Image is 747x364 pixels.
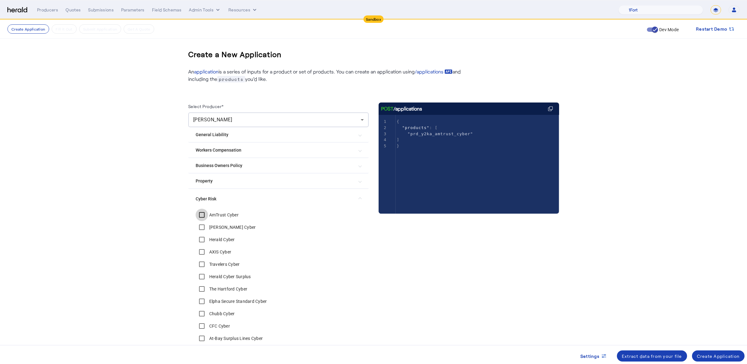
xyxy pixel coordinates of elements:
[379,125,388,131] div: 2
[379,143,388,149] div: 5
[697,353,740,359] div: Create Application
[622,353,682,359] div: Extract data from your file
[79,24,121,34] button: Submit Application
[379,137,388,143] div: 4
[408,132,473,136] span: "prd_y2ka_amtrust_cyber"
[379,103,559,201] herald-code-block: /applications
[208,286,248,292] label: The Hartford Cyber
[691,23,740,35] button: Restart Demo
[208,335,263,341] label: At-Bay Surplus Lines Cyber
[188,158,369,173] mat-expansion-panel-header: Business Owners Policy
[196,147,354,153] mat-panel-title: Workers Compensation
[208,224,256,230] label: [PERSON_NAME] Cyber
[397,125,438,130] span: : [
[7,7,27,13] img: Herald Logo
[194,69,219,74] a: application
[52,24,76,34] button: Fill it Out
[397,119,400,124] span: {
[66,7,81,13] div: Quotes
[196,196,354,202] mat-panel-title: Cyber Risk
[381,105,422,112] div: /applications
[381,105,393,112] span: POST
[575,350,612,362] button: Settings
[658,27,679,33] label: Dev Mode
[580,353,600,359] span: Settings
[208,311,235,317] label: Chubb Cyber
[696,25,727,33] span: Restart Demo
[188,104,224,109] label: Select Producer*
[208,236,235,243] label: Herald Cyber
[228,7,258,13] button: Resources dropdown menu
[188,189,369,209] mat-expansion-panel-header: Cyber Risk
[121,7,145,13] div: Parameters
[397,144,400,148] span: }
[188,143,369,157] mat-expansion-panel-header: Workers Compensation
[217,76,245,82] span: products
[7,24,49,34] button: Create Application
[124,24,154,34] button: Get A Quote
[415,68,452,75] a: /applications
[88,7,114,13] div: Submissions
[379,119,388,125] div: 1
[208,212,239,218] label: AmTrust Cyber
[379,131,388,137] div: 3
[188,44,282,64] h3: Create a New Application
[208,298,267,304] label: Elpha Secure Standard Cyber
[208,274,251,280] label: Herald Cyber Surplus
[188,127,369,142] mat-expansion-panel-header: General Liability
[196,178,354,184] mat-panel-title: Property
[188,174,369,188] mat-expansion-panel-header: Property
[189,7,221,13] button: internal dropdown menu
[188,68,466,83] p: An is a series of inputs for a product or set of products. You can create an application using an...
[196,132,354,138] mat-panel-title: General Liability
[193,117,232,123] span: [PERSON_NAME]
[152,7,182,13] div: Field Schemas
[397,137,400,142] span: ]
[37,7,58,13] div: Producers
[208,261,240,267] label: Travelers Cyber
[402,125,429,130] span: "products"
[196,162,354,169] mat-panel-title: Business Owners Policy
[617,350,687,362] button: Extract data from your file
[208,249,231,255] label: AXIS Cyber
[208,323,230,329] label: CFC Cyber
[363,15,384,23] div: Sandbox
[692,350,745,362] button: Create Application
